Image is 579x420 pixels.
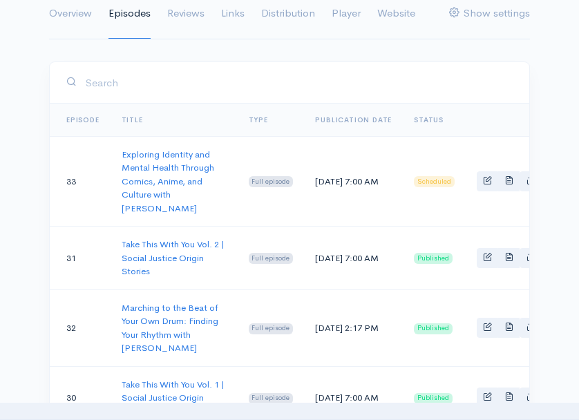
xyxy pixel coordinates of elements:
div: Basic example [477,388,541,408]
a: Title [122,115,143,124]
td: 31 [50,227,111,290]
td: [DATE] 7:00 AM [304,227,403,290]
span: Published [414,393,453,404]
div: Basic example [477,248,541,268]
td: 32 [50,289,111,366]
div: Basic example [477,318,541,338]
span: Published [414,323,453,334]
td: 33 [50,136,111,227]
span: Scheduled [414,176,455,187]
input: Search [85,68,513,97]
span: Status [414,115,444,124]
span: Full episode [249,253,294,264]
span: Full episode [249,393,294,404]
a: Take This With You Vol. 2 | Social Justice Origin Stories [122,238,225,277]
a: Exploring Identity and Mental Health Through Comics, Anime, and Culture with [PERSON_NAME] [122,149,214,214]
td: [DATE] 2:17 PM [304,289,403,366]
a: Publication date [315,115,392,124]
span: Full episode [249,323,294,334]
span: Published [414,253,453,264]
div: Basic example [477,171,541,191]
a: Take This With You Vol. 1 | Social Justice Origin Stories [122,379,225,417]
a: Episode [66,115,99,124]
span: Full episode [249,176,294,187]
a: Type [249,115,268,124]
a: Marching to the Beat of Your Own Drum: Finding Your Rhythm with [PERSON_NAME] [122,302,218,354]
td: [DATE] 7:00 AM [304,136,403,227]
